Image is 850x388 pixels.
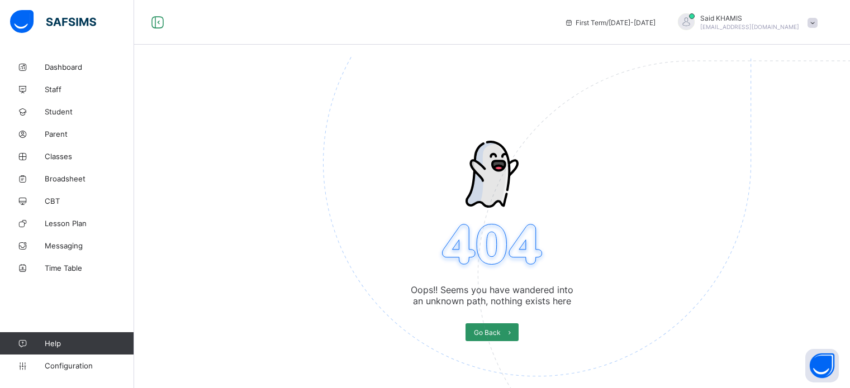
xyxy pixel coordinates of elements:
img: safsims [10,10,96,33]
span: Dashboard [45,63,134,71]
span: Configuration [45,361,134,370]
span: Lesson Plan [45,219,134,228]
span: Student [45,107,134,116]
span: session/term information [564,18,656,27]
span: Staff [45,85,134,94]
span: [EMAIL_ADDRESS][DOMAIN_NAME] [700,23,799,30]
span: Help [45,339,134,348]
span: Said KHAMIS [700,14,799,22]
button: Open asap [805,349,839,382]
span: Time Table [45,264,134,272]
span: Broadsheet [45,174,134,183]
span: Classes [45,152,134,161]
span: Parent [45,130,134,138]
span: Messaging [45,241,134,250]
span: CBT [45,197,134,205]
div: SaidKHAMIS [667,13,823,32]
span: Go Back [474,328,501,337]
